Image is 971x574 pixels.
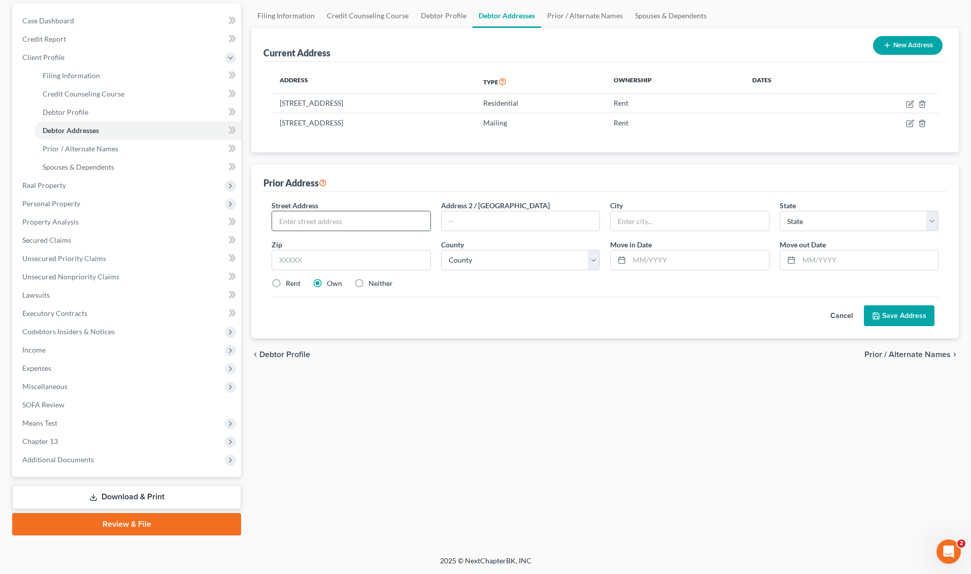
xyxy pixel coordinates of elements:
a: Credit Counseling Course [35,85,241,103]
span: Debtor Addresses [43,126,99,135]
span: Debtor Profile [43,108,88,116]
i: chevron_left [251,350,259,359]
a: Debtor Addresses [35,121,241,140]
span: Prior / Alternate Names [43,144,118,153]
a: Secured Claims [14,231,241,249]
a: Debtor Profile [415,4,473,28]
th: Dates [744,70,835,93]
span: Move in Date [610,240,652,249]
a: Prior / Alternate Names [541,4,629,28]
label: Own [327,278,342,289]
span: Secured Claims [22,236,71,244]
span: Spouses & Dependents [43,163,114,171]
th: Ownership [606,70,744,93]
span: 2 [957,539,965,548]
td: [STREET_ADDRESS] [272,93,475,113]
span: Filing Information [43,71,100,80]
input: MM/YYYY [629,250,768,270]
span: Property Analysis [22,217,79,226]
a: Unsecured Nonpriority Claims [14,268,241,286]
span: State [780,201,796,210]
td: Mailing [475,113,606,132]
div: Prior Address [263,177,327,189]
a: Property Analysis [14,213,241,231]
a: Lawsuits [14,286,241,304]
span: Additional Documents [22,455,94,464]
a: Credit Report [14,30,241,48]
label: Neither [369,278,393,289]
button: Prior / Alternate Names chevron_right [864,350,959,359]
span: Real Property [22,181,66,189]
span: Executory Contracts [22,309,87,317]
span: Case Dashboard [22,16,74,25]
input: XXXXX [272,250,430,270]
a: SOFA Review [14,396,241,414]
span: Means Test [22,419,57,427]
a: Filing Information [251,4,321,28]
a: Spouses & Dependents [629,4,713,28]
a: Review & File [12,513,241,535]
span: Zip [272,240,282,249]
a: Credit Counseling Course [321,4,415,28]
a: Debtor Addresses [473,4,541,28]
span: Personal Property [22,199,80,208]
td: Rent [606,113,744,132]
input: -- [442,211,599,231]
iframe: Intercom live chat [936,539,961,564]
span: Income [22,345,46,354]
span: Codebtors Insiders & Notices [22,327,115,336]
td: Rent [606,93,744,113]
a: Filing Information [35,67,241,85]
td: [STREET_ADDRESS] [272,113,475,132]
a: Download & Print [12,485,241,509]
a: Spouses & Dependents [35,158,241,176]
span: Expenses [22,364,51,372]
button: Cancel [819,306,864,326]
span: County [441,240,464,249]
span: City [610,201,623,210]
button: New Address [873,36,943,55]
span: Unsecured Priority Claims [22,254,106,263]
span: Prior / Alternate Names [864,350,951,359]
a: Unsecured Priority Claims [14,249,241,268]
span: Chapter 13 [22,437,58,445]
span: Lawsuits [22,291,50,299]
button: chevron_left Debtor Profile [251,350,310,359]
span: Debtor Profile [259,350,310,359]
span: Credit Counseling Course [43,89,124,98]
a: Debtor Profile [35,103,241,121]
span: Miscellaneous [22,382,68,391]
label: Address 2 / [GEOGRAPHIC_DATA] [441,200,550,211]
a: Case Dashboard [14,12,241,30]
i: chevron_right [951,350,959,359]
input: Enter city... [611,211,768,231]
span: SOFA Review [22,400,64,409]
span: Client Profile [22,53,64,61]
th: Type [475,70,606,93]
input: MM/YYYY [799,250,938,270]
a: Prior / Alternate Names [35,140,241,158]
div: Current Address [263,47,330,59]
th: Address [272,70,475,93]
button: Save Address [864,305,934,327]
label: Rent [286,278,300,289]
div: 2025 © NextChapterBK, INC [196,556,775,574]
td: Residential [475,93,606,113]
span: Move out Date [780,240,826,249]
span: Unsecured Nonpriority Claims [22,272,119,281]
span: Street Address [272,201,318,210]
span: Credit Report [22,35,66,43]
a: Executory Contracts [14,304,241,323]
input: Enter street address [272,211,430,231]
